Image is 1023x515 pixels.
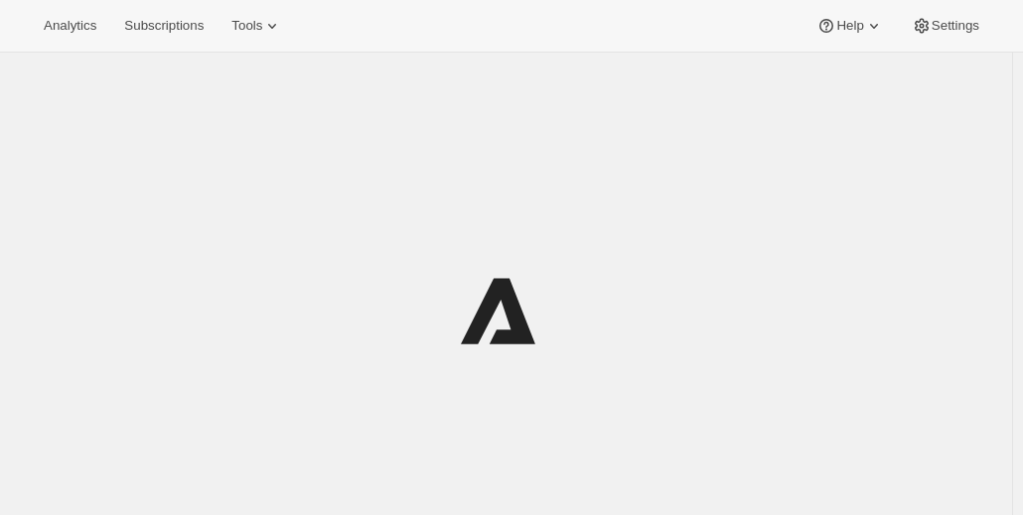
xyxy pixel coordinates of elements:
button: Settings [900,12,991,40]
span: Analytics [44,18,96,34]
span: Tools [231,18,262,34]
button: Help [804,12,895,40]
span: Subscriptions [124,18,204,34]
button: Analytics [32,12,108,40]
span: Settings [932,18,979,34]
button: Tools [219,12,294,40]
span: Help [836,18,863,34]
button: Subscriptions [112,12,216,40]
